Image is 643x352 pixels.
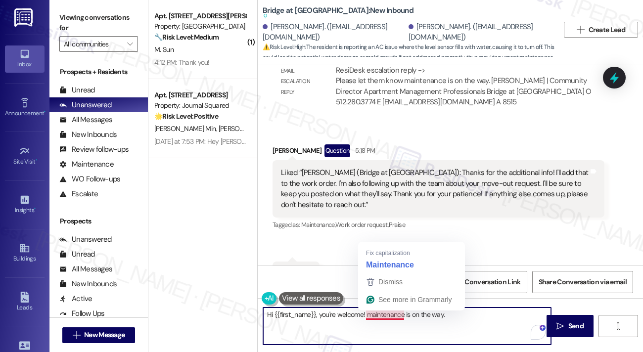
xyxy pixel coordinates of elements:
div: Prospects + Residents [49,67,148,77]
div: Active [59,294,92,304]
textarea: To enrich screen reader interactions, please activate Accessibility in Grammarly extension settings [263,308,551,345]
span: M. Sun [154,45,174,54]
input: All communities [64,36,122,52]
i:  [577,26,584,34]
div: New Inbounds [59,279,117,289]
div: 4:12 PM: Thank you! [154,58,210,67]
strong: 🔧 Risk Level: Medium [154,33,219,42]
span: Create Lead [589,25,625,35]
button: Share Conversation via email [532,271,633,293]
button: Send [547,315,594,337]
div: New Inbounds [59,130,117,140]
strong: 🌟 Risk Level: Positive [154,112,218,121]
div: Unread [59,85,95,95]
b: Bridge at [GEOGRAPHIC_DATA]: New Inbound [263,5,413,22]
div: All Messages [59,264,112,274]
a: Site Visit • [5,143,45,170]
a: Buildings [5,240,45,266]
button: Get Conversation Link [446,271,527,293]
span: [PERSON_NAME] [219,124,268,133]
div: Review follow-ups [59,144,129,155]
div: Unread [59,249,95,260]
i:  [614,322,622,330]
div: Liked “[PERSON_NAME] (Bridge at [GEOGRAPHIC_DATA]): Thanks for the additional info! I'll add that... [281,168,589,210]
div: Apt. [STREET_ADDRESS][PERSON_NAME] [154,11,246,21]
div: [PERSON_NAME]. ([EMAIL_ADDRESS][DOMAIN_NAME]) [409,22,552,43]
a: Leads [5,289,45,315]
span: Send [568,321,584,331]
i:  [556,322,564,330]
span: Praise [389,220,405,229]
div: All Messages [59,115,112,125]
span: • [34,205,36,212]
div: Follow Ups [59,308,105,319]
i:  [73,331,80,339]
span: • [44,108,46,115]
span: Get Conversation Link [452,277,520,287]
div: Property: Journal Squared [154,100,246,111]
span: : The resident is reporting an AC issue where the level sensor fills with water, causing it to tu... [263,42,559,63]
button: New Message [62,327,136,343]
div: Unanswered [59,100,112,110]
div: [PERSON_NAME]. ([EMAIL_ADDRESS][DOMAIN_NAME]) [263,22,406,43]
button: Create Lead [564,22,638,38]
span: Work order request , [335,220,389,229]
span: • [36,157,37,164]
div: Property: [GEOGRAPHIC_DATA] [154,21,246,32]
img: ResiDesk Logo [14,8,35,27]
div: Escalate [59,189,98,199]
strong: ⚠️ Risk Level: High [263,43,305,51]
div: ResiDesk escalation reply -> Please let them know maintenance is on the way. [PERSON_NAME] | Comm... [336,65,591,107]
div: Maintenance [59,159,114,170]
i:  [127,40,133,48]
div: Tagged as: [273,218,604,232]
div: Question [324,144,351,157]
div: 5:18 PM [353,145,375,156]
div: Prospects [49,216,148,226]
a: Insights • [5,191,45,218]
div: Unanswered [59,234,112,245]
a: Inbox [5,45,45,72]
label: Viewing conversations for [59,10,138,36]
span: Maintenance , [301,220,335,229]
div: Email escalation reply [281,66,320,97]
span: [PERSON_NAME] Min [154,124,219,133]
span: New Message [84,330,125,340]
div: WO Follow-ups [59,174,120,184]
span: Share Conversation via email [539,277,627,287]
div: [PERSON_NAME] [273,144,604,160]
div: Apt. [STREET_ADDRESS] [154,90,246,100]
